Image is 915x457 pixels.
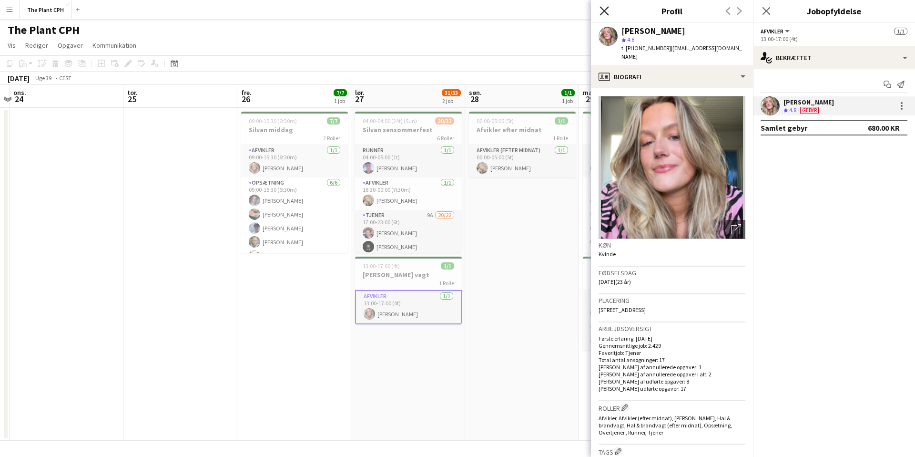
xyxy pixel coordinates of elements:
[761,28,791,35] button: Afvikler
[789,106,796,114] span: 4.8
[583,125,690,134] h3: Opsætning Urban Partners
[8,23,80,37] h1: The Plant CPH
[599,356,745,364] p: Total antal ansøgninger: 17
[468,93,482,104] span: 28
[241,125,348,134] h3: Silvan middag
[441,262,454,270] span: 1/1
[355,257,462,324] app-job-card: 13:00-17:00 (4t)1/1[PERSON_NAME] vagt1 RolleAfvikler1/113:00-17:00 (4t)[PERSON_NAME]
[327,117,340,125] span: 7/7
[555,117,568,125] span: 1/1
[590,117,639,125] span: 09:30-18:00 (8t30m)
[583,177,690,282] app-card-role: Opsætning6/610:00-18:00 (8t)[PERSON_NAME][PERSON_NAME]Thien-Phuc Do[PERSON_NAME][PERSON_NAME][GEO...
[20,0,72,19] button: The Plant CPH
[599,447,745,457] h3: Tags
[599,250,616,258] span: Kvinde
[323,135,340,142] span: 2 Roller
[583,112,690,253] app-job-card: 09:30-18:00 (8t30m)7/7Opsætning Urban Partners2 RollerAfvikler1/109:30-18:00 (8t30m)[PERSON_NAME]...
[89,39,140,52] a: Kommunikation
[126,93,138,104] span: 25
[621,44,742,60] span: | [EMAIL_ADDRESS][DOMAIN_NAME]
[249,117,297,125] span: 09:00-15:30 (6t30m)
[442,97,460,104] div: 2 job
[59,74,71,82] div: CEST
[599,96,745,239] img: Mandskabs avatar eller foto
[599,335,745,342] p: Første erfaring: [DATE]
[25,41,48,50] span: Rediger
[583,145,690,177] app-card-role: Afvikler1/109:30-18:00 (8t30m)[PERSON_NAME]
[442,89,461,96] span: 31/33
[469,145,576,177] app-card-role: Afvikler (efter midnat)1/100:00-05:00 (5t)[PERSON_NAME]
[783,98,834,106] div: [PERSON_NAME]
[581,93,598,104] span: 29
[363,262,400,270] span: 13:00-17:00 (4t)
[599,324,745,333] h3: Arbejdsoversigt
[127,88,138,97] span: tor.
[599,378,745,385] p: [PERSON_NAME] af udførte opgaver: 8
[761,123,807,133] div: Samlet gebyr
[599,403,745,413] h3: Roller
[591,5,753,17] h3: Profil
[583,88,598,97] span: man.
[12,93,26,104] span: 24
[599,385,745,392] p: [PERSON_NAME] udførte opgaver: 17
[621,44,671,52] span: t. [PHONE_NUMBER]
[599,364,745,371] p: [PERSON_NAME] af annullerede opgaver: 1
[241,112,348,253] app-job-card: 09:00-15:30 (6t30m)7/7Silvan middag2 RollerAfvikler1/109:00-15:30 (6t30m)[PERSON_NAME]Opsætning6/...
[435,117,454,125] span: 30/32
[240,93,252,104] span: 26
[31,74,55,82] span: Uge 39
[469,112,576,177] app-job-card: 00:00-05:00 (5t)1/1Afvikler efter midnat1 RolleAfvikler (efter midnat)1/100:00-05:00 (5t)[PERSON_...
[798,106,821,114] div: Teamet har forskellige gebyrer end i rollen
[355,290,462,324] app-card-role: Afvikler1/113:00-17:00 (4t)[PERSON_NAME]
[355,145,462,177] app-card-role: Runner1/104:00-05:00 (1t)[PERSON_NAME]
[583,290,690,350] app-card-role: Tjener3/316:00-21:00 (5t)[PERSON_NAME][PERSON_NAME][PERSON_NAME]
[761,28,783,35] span: Afvikler
[334,97,346,104] div: 1 job
[241,145,348,177] app-card-role: Afvikler1/109:00-15:30 (6t30m)[PERSON_NAME]
[599,296,745,305] h3: Placering
[599,371,745,378] p: [PERSON_NAME] af annullerede opgaver i alt: 2
[355,270,462,279] h3: [PERSON_NAME] vagt
[355,112,462,253] app-job-card: 04:00-04:00 (24t) (Sun)30/32Silvan sensommerfest6 RollerRunner1/104:00-05:00 (1t)[PERSON_NAME]Afv...
[599,269,745,277] h3: Fødselsdag
[8,41,16,50] span: Vis
[21,39,52,52] a: Rediger
[894,28,907,35] span: 1/1
[599,342,745,349] p: Gennemsnitlige job: 2.429
[92,41,136,50] span: Kommunikation
[753,5,915,17] h3: Jobopfyldelse
[599,349,745,356] p: Favoritjob: Tjener
[4,39,20,52] a: Vis
[241,177,348,279] app-card-role: Opsætning6/609:00-15:30 (6t30m)[PERSON_NAME][PERSON_NAME][PERSON_NAME][PERSON_NAME][PERSON_NAME]
[241,88,252,97] span: fre.
[13,88,26,97] span: ons.
[477,117,514,125] span: 00:00-05:00 (5t)
[583,257,690,350] app-job-card: 16:00-21:00 (5t)3/3Firma middag på Plateauet The Plant1 RolleTjener3/316:00-21:00 (5t)[PERSON_NAM...
[553,135,568,142] span: 1 Rolle
[868,123,900,133] div: 680.00 KR
[599,278,631,285] span: [DATE] (23 år)
[599,415,732,436] span: Afvikler, Afvikler (efter midnat), [PERSON_NAME], Hal & brandvagt, Hal & brandvagt (efter midnat)...
[355,88,365,97] span: lør.
[437,135,454,142] span: 6 Roller
[726,220,745,239] div: Åbn foto pop-in
[54,39,87,52] a: Opgaver
[355,177,462,210] app-card-role: Afvikler1/116:30-00:00 (7t30m)[PERSON_NAME]
[583,270,690,279] h3: Firma middag på Plateauet
[621,27,685,35] div: [PERSON_NAME]
[800,107,819,114] span: Gebyr
[8,73,30,83] div: [DATE]
[590,262,628,270] span: 16:00-21:00 (5t)
[753,46,915,69] div: Bekræftet
[599,306,646,313] span: [STREET_ADDRESS]
[469,125,576,134] h3: Afvikler efter midnat
[363,117,417,125] span: 04:00-04:00 (24t) (Sun)
[599,241,745,249] h3: Køn
[591,65,753,88] div: Biografi
[334,89,347,96] span: 7/7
